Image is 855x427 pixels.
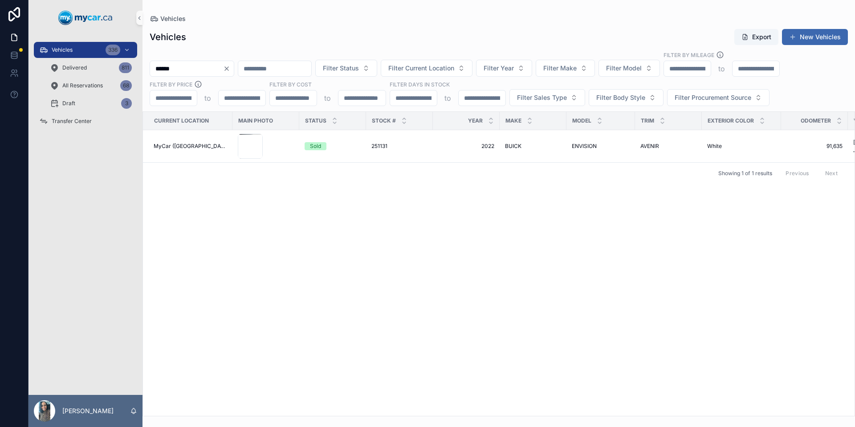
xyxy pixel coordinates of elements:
div: 811 [119,62,132,73]
a: AVENIR [640,143,696,150]
a: All Reservations68 [45,78,137,94]
span: AVENIR [640,143,659,150]
a: Vehicles336 [34,42,137,58]
div: 336 [106,45,120,55]
button: Select Button [315,60,377,77]
label: Filter By Mileage [664,51,714,59]
a: Delivered811 [45,60,137,76]
p: to [444,93,451,103]
span: Make [505,117,521,124]
button: Select Button [509,89,585,106]
button: Clear [223,65,234,72]
p: [PERSON_NAME] [62,406,114,415]
a: Sold [305,142,361,150]
span: Current Location [154,117,209,124]
span: Status [305,117,326,124]
span: All Reservations [62,82,103,89]
a: Draft3 [45,95,137,111]
a: White [707,143,776,150]
span: Exterior Color [708,117,754,124]
span: Draft [62,100,75,107]
span: Vehicles [52,46,73,53]
span: Filter Model [606,64,642,73]
div: 3 [121,98,132,109]
label: FILTER BY PRICE [150,80,192,88]
span: Filter Make [543,64,577,73]
span: Filter Procurement Source [675,93,751,102]
label: Filter Days In Stock [390,80,450,88]
div: scrollable content [28,36,142,141]
button: Select Button [536,60,595,77]
span: 251131 [371,143,387,150]
span: Model [572,117,591,124]
span: Filter Status [323,64,359,73]
span: Filter Year [484,64,514,73]
div: Sold [310,142,321,150]
a: MyCar ([GEOGRAPHIC_DATA]) [154,143,227,150]
button: Export [734,29,778,45]
span: Vehicles [160,14,186,23]
h1: Vehicles [150,31,186,43]
span: Showing 1 of 1 results [718,170,772,177]
span: Main Photo [238,117,273,124]
span: White [707,143,722,150]
span: ENVISION [572,143,597,150]
span: Filter Sales Type [517,93,567,102]
button: Select Button [476,60,532,77]
button: New Vehicles [782,29,848,45]
a: 2022 [438,143,494,150]
span: Odometer [801,117,831,124]
p: to [324,93,331,103]
button: Select Button [381,60,472,77]
span: Delivered [62,64,87,71]
p: to [718,63,725,74]
span: Year [468,117,483,124]
a: Vehicles [150,14,186,23]
a: 251131 [371,143,427,150]
p: to [204,93,211,103]
span: Filter Current Location [388,64,454,73]
button: Select Button [667,89,769,106]
img: App logo [58,11,113,25]
button: Select Button [598,60,660,77]
a: BUICK [505,143,561,150]
button: Select Button [589,89,664,106]
span: Transfer Center [52,118,92,125]
label: FILTER BY COST [269,80,312,88]
a: Transfer Center [34,113,137,129]
span: BUICK [505,143,521,150]
span: Filter Body Style [596,93,645,102]
span: Stock # [372,117,396,124]
span: Trim [641,117,654,124]
a: 91,635 [786,143,843,150]
div: 68 [120,80,132,91]
a: ENVISION [572,143,630,150]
